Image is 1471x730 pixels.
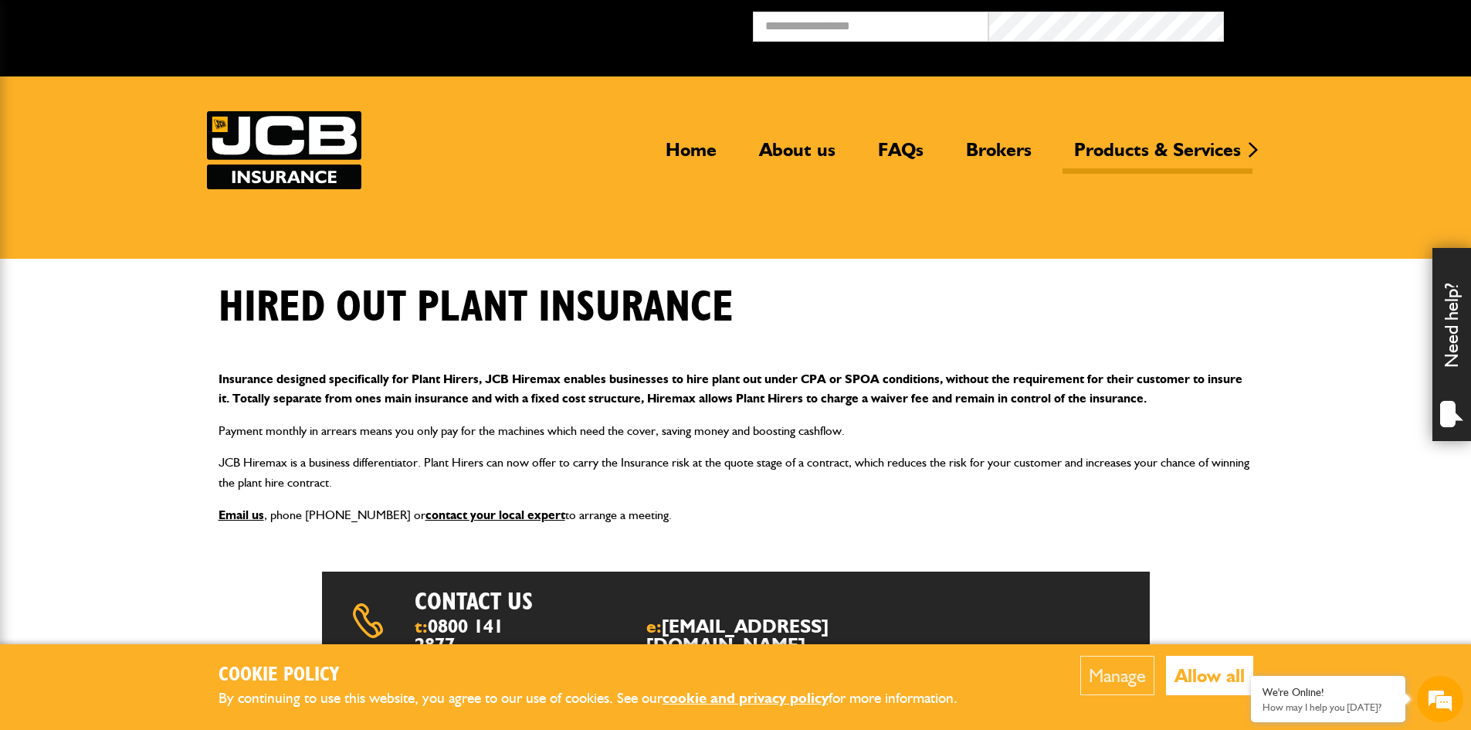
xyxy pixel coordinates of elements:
p: , phone [PHONE_NUMBER] or to arrange a meeting. [219,505,1253,525]
a: JCB Insurance Services [207,111,361,189]
span: t: [415,617,517,654]
h2: Cookie Policy [219,664,983,688]
p: By continuing to use this website, you agree to our use of cookies. See our for more information. [219,687,983,711]
div: Need help? [1432,248,1471,441]
img: JCB Insurance Services logo [207,111,361,189]
button: Allow all [1166,656,1253,695]
p: How may I help you today? [1263,701,1394,713]
a: [EMAIL_ADDRESS][DOMAIN_NAME] [646,615,829,656]
a: Brokers [954,138,1043,174]
a: Home [654,138,728,174]
h2: Contact us [415,587,777,616]
p: Insurance designed specifically for Plant Hirers, JCB Hiremax enables businesses to hire plant ou... [219,369,1253,409]
p: JCB Hiremax is a business differentiator. Plant Hirers can now offer to carry the Insurance risk ... [219,453,1253,492]
a: Products & Services [1063,138,1252,174]
button: Broker Login [1224,12,1459,36]
button: Manage [1080,656,1154,695]
a: cookie and privacy policy [663,689,829,707]
span: e: [646,617,906,654]
p: Payment monthly in arrears means you only pay for the machines which need the cover, saving money... [219,421,1253,441]
a: About us [747,138,847,174]
a: contact your local expert [425,508,565,522]
h1: Hired out plant insurance [219,282,734,334]
a: 0800 141 2877 [415,615,503,656]
div: We're Online! [1263,686,1394,699]
a: Email us [219,508,264,522]
a: FAQs [866,138,935,174]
